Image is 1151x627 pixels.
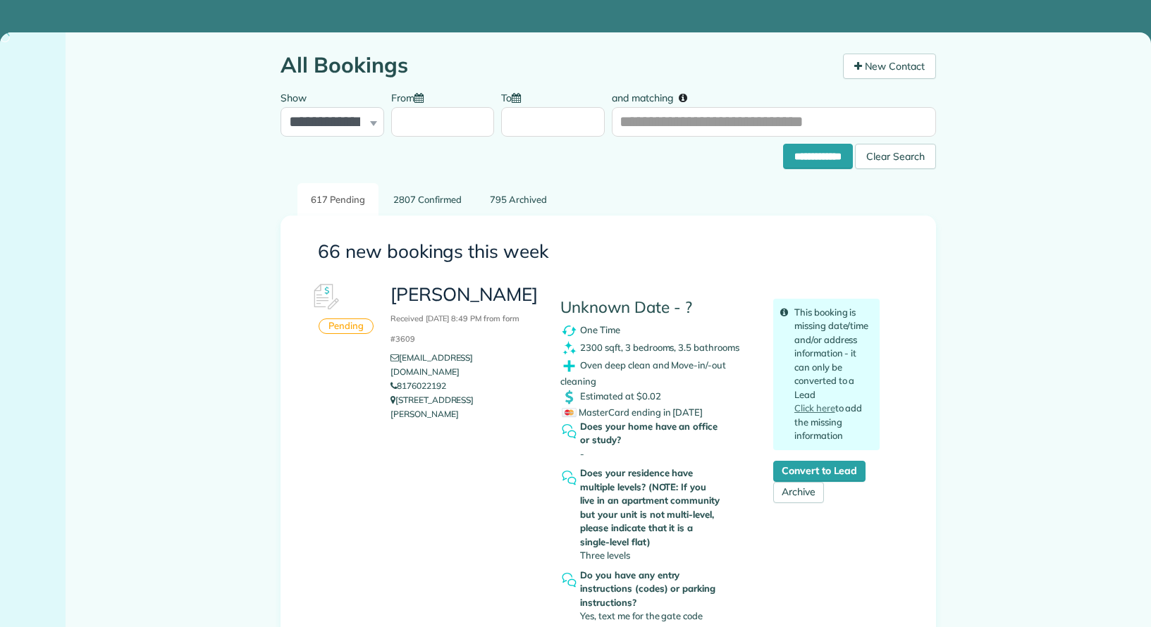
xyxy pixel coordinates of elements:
a: 795 Archived [476,183,560,216]
h1: All Bookings [281,54,832,77]
div: Pending [319,318,374,335]
img: Booking #616330 [304,276,346,318]
img: question_symbol_icon-fa7b350da2b2fea416cef77984ae4cf4944ea5ab9e3d5925827a5d6b7129d3f6.png [560,571,578,589]
a: Convert to Lead [773,461,866,482]
img: question_symbol_icon-fa7b350da2b2fea416cef77984ae4cf4944ea5ab9e3d5925827a5d6b7129d3f6.png [560,423,578,440]
span: Yes, text me for the gate code [580,610,703,621]
img: recurrence_symbol_icon-7cc721a9f4fb8f7b0289d3d97f09a2e367b638918f1a67e51b1e7d8abe5fb8d8.png [560,322,578,340]
span: - [580,448,584,459]
img: question_symbol_icon-fa7b350da2b2fea416cef77984ae4cf4944ea5ab9e3d5925827a5d6b7129d3f6.png [560,469,578,487]
span: Estimated at $0.02 [580,390,660,402]
span: Three levels [580,550,630,561]
strong: Do you have any entry instructions (codes) or parking instructions? [580,569,722,610]
img: extras_symbol_icon-f5f8d448bd4f6d592c0b405ff41d4b7d97c126065408080e4130a9468bdbe444.png [560,357,578,375]
strong: Does your home have an office or study? [580,420,722,447]
a: Clear Search [855,146,936,157]
span: Oven deep clean and Move-in/-out cleaning [560,359,726,386]
a: Click here [794,402,835,414]
a: New Contact [843,54,936,79]
h4: Unknown Date - ? [560,299,752,316]
a: Archive [773,482,824,503]
img: dollar_symbol_icon-bd8a6898b2649ec353a9eba708ae97d8d7348bddd7d2aed9b7e4bf5abd9f4af5.png [560,388,578,406]
strong: Does your residence have multiple levels? (NOTE: If you live in an apartment community but your u... [580,466,722,549]
div: Clear Search [855,144,936,169]
span: One Time [580,323,620,335]
span: MasterCard ending in [DATE] [562,406,703,418]
label: From [391,84,431,110]
div: This booking is missing date/time and/or address information - it can only be converted to a Lead... [773,299,880,450]
img: clean_symbol_icon-dd072f8366c07ea3eb8378bb991ecd12595f4b76d916a6f83395f9468ae6ecae.png [560,340,578,357]
a: 617 Pending [297,183,378,216]
small: Received [DATE] 8:49 PM from form #3609 [390,313,519,344]
h3: 66 new bookings this week [318,242,899,262]
p: [STREET_ADDRESS][PERSON_NAME] [390,393,539,421]
a: [EMAIL_ADDRESS][DOMAIN_NAME] [390,352,473,377]
label: and matching [612,84,697,110]
label: To [501,84,528,110]
a: 2807 Confirmed [380,183,475,216]
span: 2300 sqft, 3 bedrooms, 3.5 bathrooms [580,341,739,352]
h3: [PERSON_NAME] [390,285,539,345]
a: 8176022192 [390,380,446,391]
